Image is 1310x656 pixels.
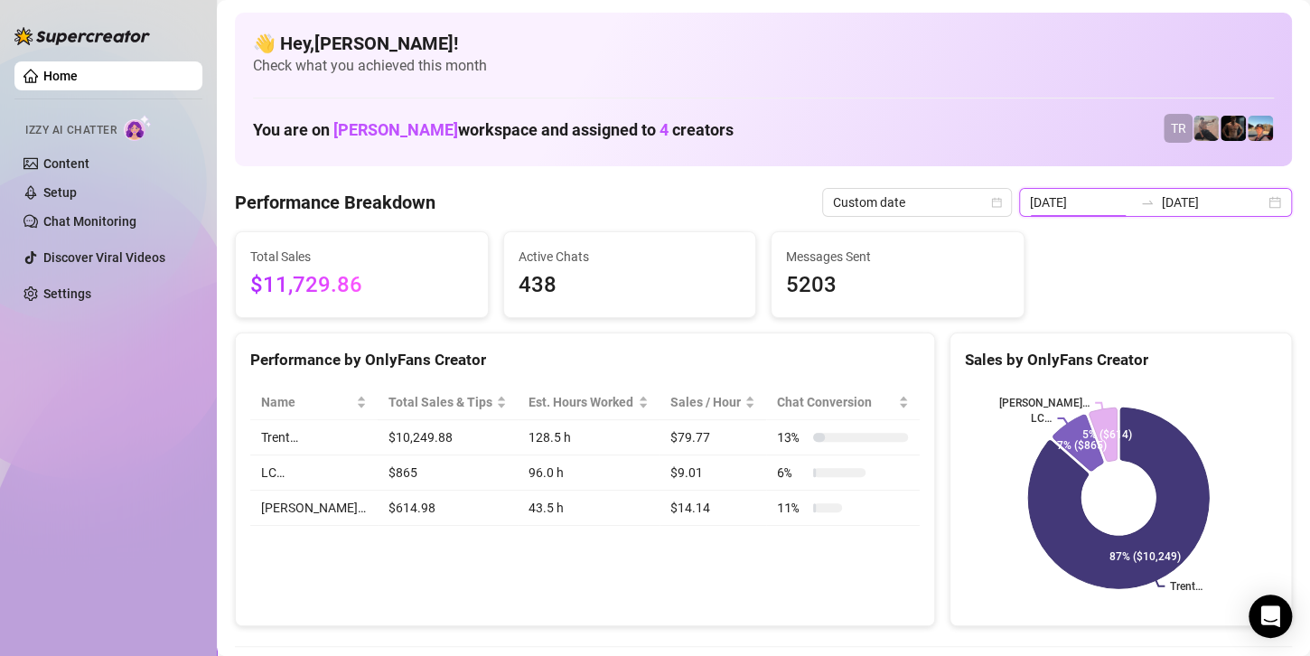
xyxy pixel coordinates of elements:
a: Chat Monitoring [43,214,136,229]
span: 13 % [777,427,806,447]
th: Chat Conversion [766,385,920,420]
span: TR [1171,118,1186,138]
h4: Performance Breakdown [235,190,435,215]
h4: 👋 Hey, [PERSON_NAME] ! [253,31,1274,56]
th: Total Sales & Tips [378,385,519,420]
img: Zach [1248,116,1273,141]
td: [PERSON_NAME]… [250,491,378,526]
img: Trent [1221,116,1246,141]
td: 128.5 h [518,420,660,455]
td: $614.98 [378,491,519,526]
div: Est. Hours Worked [529,392,634,412]
div: Performance by OnlyFans Creator [250,348,920,372]
td: $79.77 [660,420,766,455]
span: Total Sales [250,247,473,267]
td: $14.14 [660,491,766,526]
img: AI Chatter [124,115,152,141]
th: Sales / Hour [660,385,766,420]
span: 438 [519,268,742,303]
td: $865 [378,455,519,491]
td: 43.5 h [518,491,660,526]
td: 96.0 h [518,455,660,491]
a: Content [43,156,89,171]
span: Total Sales & Tips [388,392,493,412]
span: Chat Conversion [777,392,894,412]
span: swap-right [1140,195,1155,210]
text: LC… [1031,412,1052,425]
h1: You are on workspace and assigned to creators [253,120,734,140]
span: Check what you achieved this month [253,56,1274,76]
span: 11 % [777,498,806,518]
span: to [1140,195,1155,210]
span: [PERSON_NAME] [333,120,458,139]
span: $11,729.86 [250,268,473,303]
th: Name [250,385,378,420]
a: Discover Viral Videos [43,250,165,265]
text: [PERSON_NAME]… [999,397,1090,409]
span: calendar [991,197,1002,208]
td: Trent… [250,420,378,455]
span: 4 [660,120,669,139]
span: 5203 [786,268,1009,303]
input: Start date [1030,192,1133,212]
span: Name [261,392,352,412]
span: Active Chats [519,247,742,267]
td: $9.01 [660,455,766,491]
span: Custom date [833,189,1001,216]
div: Sales by OnlyFans Creator [965,348,1277,372]
span: Messages Sent [786,247,1009,267]
img: logo-BBDzfeDw.svg [14,27,150,45]
a: Settings [43,286,91,301]
img: LC [1193,116,1219,141]
div: Open Intercom Messenger [1249,595,1292,638]
td: LC… [250,455,378,491]
a: Home [43,69,78,83]
span: 6 % [777,463,806,483]
td: $10,249.88 [378,420,519,455]
a: Setup [43,185,77,200]
text: Trent… [1170,580,1202,593]
input: End date [1162,192,1265,212]
span: Izzy AI Chatter [25,122,117,139]
span: Sales / Hour [670,392,741,412]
